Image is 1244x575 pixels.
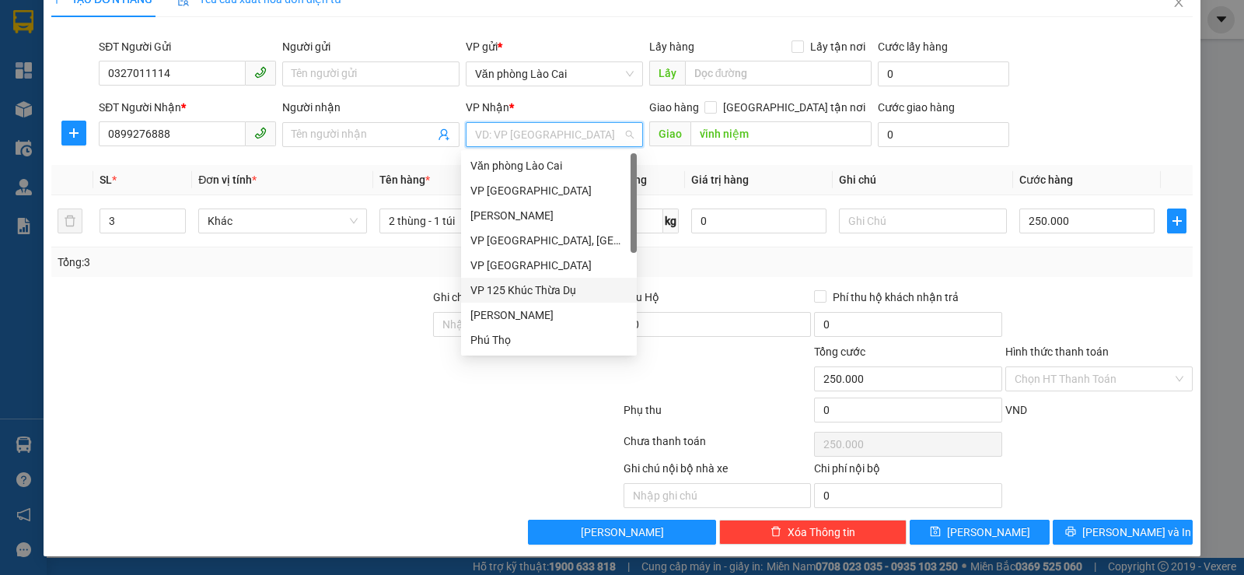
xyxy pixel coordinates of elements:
[461,228,637,253] div: VP 616 Điện Biên, Yên Bái
[470,232,627,249] div: VP [GEOGRAPHIC_DATA], [GEOGRAPHIC_DATA]
[878,101,955,114] label: Cước giao hàng
[19,19,97,97] img: logo.jpg
[99,99,276,116] div: SĐT Người Nhận
[1019,174,1073,186] span: Cước hàng
[624,483,811,508] input: Nhập ghi chú
[461,253,637,278] div: VP Hà Nội
[379,174,430,186] span: Tên hàng
[117,18,320,37] b: [PERSON_NAME] Sunrise
[878,122,1009,147] input: Cước giao hàng
[624,460,811,483] div: Ghi chú nội bộ nhà xe
[198,174,257,186] span: Đơn vị tính
[100,174,112,186] span: SL
[61,121,86,146] button: plus
[466,38,643,55] div: VP gửi
[58,254,481,271] div: Tổng: 3
[99,38,276,55] div: SĐT Người Gửi
[461,203,637,228] div: Yên Bái
[254,66,267,79] span: phone
[878,61,1009,86] input: Cước lấy hàng
[461,278,637,303] div: VP 125 Khúc Thừa Dụ
[581,524,664,541] span: [PERSON_NAME]
[470,307,627,324] div: [PERSON_NAME]
[649,40,694,53] span: Lấy hàng
[1005,404,1027,416] span: VND
[1005,345,1109,358] label: Hình thức thanh toán
[475,62,634,86] span: Văn phòng Lào Cai
[947,524,1030,541] span: [PERSON_NAME]
[1168,215,1186,227] span: plus
[833,165,1013,195] th: Ghi chú
[19,113,159,165] b: GỬI : Văn phòng Lào Cai
[470,157,627,174] div: Văn phòng Lào Cai
[470,257,627,274] div: VP [GEOGRAPHIC_DATA]
[771,526,781,538] span: delete
[470,282,627,299] div: VP 125 Khúc Thừa Dụ
[62,127,86,139] span: plus
[282,38,460,55] div: Người gửi
[86,58,353,77] li: Hotline: 19003239 - 0926.621.621
[1082,524,1191,541] span: [PERSON_NAME] và In
[461,178,637,203] div: VP Thượng Lý
[146,80,292,100] b: Gửi khách hàng
[254,127,267,139] span: phone
[379,209,547,233] input: VD: Bàn, Ghế
[814,460,1001,483] div: Chi phí nội bộ
[282,99,460,116] div: Người nhận
[814,345,865,358] span: Tổng cước
[719,520,907,545] button: deleteXóa Thông tin
[663,209,679,233] span: kg
[1053,520,1193,545] button: printer[PERSON_NAME] và In
[624,291,659,303] span: Thu Hộ
[649,101,699,114] span: Giao hàng
[466,101,509,114] span: VP Nhận
[1065,526,1076,538] span: printer
[433,291,519,303] label: Ghi chú đơn hàng
[717,99,872,116] span: [GEOGRAPHIC_DATA] tận nơi
[691,174,749,186] span: Giá trị hàng
[839,209,1007,233] input: Ghi Chú
[1167,209,1186,233] button: plus
[169,113,270,147] h1: MN1QLNEA
[804,38,872,55] span: Lấy tận nơi
[685,61,872,86] input: Dọc đường
[690,121,872,146] input: Dọc đường
[58,209,82,233] button: delete
[461,303,637,328] div: Quán Toan
[461,328,637,352] div: Phú Thọ
[826,289,965,306] span: Phí thu hộ khách nhận trả
[528,520,715,545] button: [PERSON_NAME]
[878,40,948,53] label: Cước lấy hàng
[622,401,812,429] div: Phụ thu
[622,433,812,460] div: Chưa thanh toán
[470,207,627,224] div: [PERSON_NAME]
[691,209,826,233] input: 0
[930,526,941,538] span: save
[649,61,685,86] span: Lấy
[433,312,620,337] input: Ghi chú đơn hàng
[910,520,1050,545] button: save[PERSON_NAME]
[788,524,855,541] span: Xóa Thông tin
[208,209,357,233] span: Khác
[461,153,637,178] div: Văn phòng Lào Cai
[470,331,627,349] div: Phú Thọ
[470,182,627,199] div: VP [GEOGRAPHIC_DATA]
[438,128,450,141] span: user-add
[86,38,353,58] li: Số [GEOGRAPHIC_DATA], [GEOGRAPHIC_DATA]
[649,121,690,146] span: Giao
